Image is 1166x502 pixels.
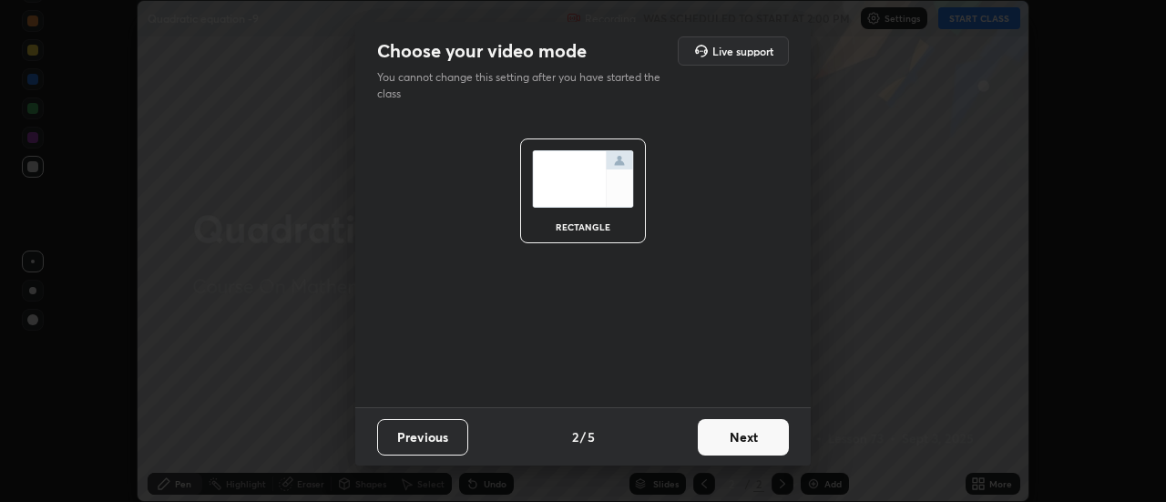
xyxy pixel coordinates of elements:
h4: 2 [572,427,578,446]
img: normalScreenIcon.ae25ed63.svg [532,150,634,208]
h5: Live support [712,46,773,56]
h2: Choose your video mode [377,39,587,63]
p: You cannot change this setting after you have started the class [377,69,672,102]
button: Previous [377,419,468,456]
h4: / [580,427,586,446]
button: Next [698,419,789,456]
h4: 5 [588,427,595,446]
div: rectangle [547,222,619,231]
